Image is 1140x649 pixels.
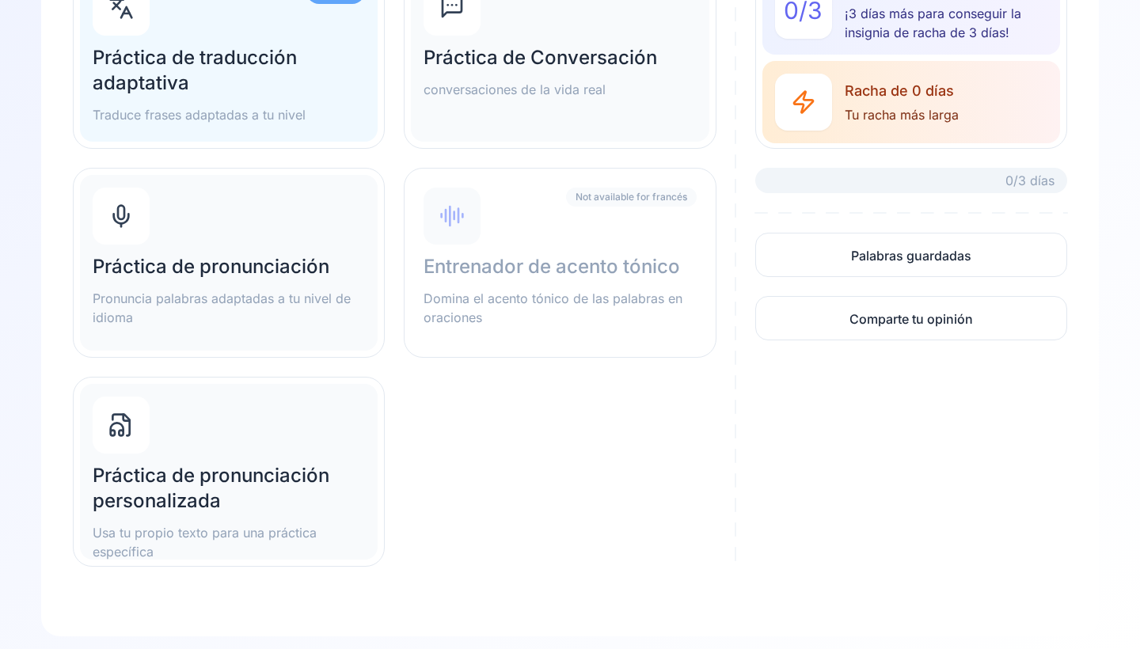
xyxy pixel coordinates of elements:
[93,105,365,124] p: Traduce frases adaptadas a tu nivel
[73,377,385,567] a: Práctica de pronunciación personalizadaUsa tu propio texto para una práctica específica
[93,463,365,514] h2: Práctica de pronunciación personalizada
[424,80,696,99] p: conversaciones de la vida real
[845,80,959,102] span: Racha de 0 días
[93,45,365,96] h2: Práctica de traducción adaptativa
[73,168,385,358] a: Práctica de pronunciaciónPronuncia palabras adaptadas a tu nivel de idioma
[93,289,365,327] p: Pronuncia palabras adaptadas a tu nivel de idioma
[424,289,696,327] p: Domina el acento tónico de las palabras en oraciones
[1005,171,1054,190] span: 0/3 días
[755,296,1067,340] a: Comparte tu opinión
[424,254,696,279] h2: Entrenador de acento tónico
[93,523,365,561] p: Usa tu propio texto para una práctica específica
[566,188,697,207] span: Not available for francés
[845,105,959,124] span: Tu racha más larga
[424,45,696,70] h2: Práctica de Conversación
[93,254,365,279] h2: Práctica de pronunciación
[755,233,1067,277] a: Palabras guardadas
[845,4,1047,42] span: ¡3 días más para conseguir la insignia de racha de 3 días!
